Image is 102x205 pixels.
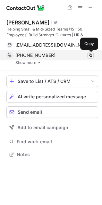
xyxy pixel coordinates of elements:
span: Find work email [17,139,96,145]
button: Add to email campaign [6,122,98,133]
button: Send email [6,106,98,118]
img: ContactOut v5.3.10 [6,4,45,12]
span: [PHONE_NUMBER] [15,52,55,58]
div: [PERSON_NAME] [6,19,49,26]
img: - [37,60,41,65]
a: Show more [15,60,98,65]
button: save-profile-one-click [6,76,98,87]
span: Add to email campaign [17,125,68,130]
span: Notes [17,152,96,157]
button: Find work email [6,137,98,146]
span: [EMAIL_ADDRESS][DOMAIN_NAME] [15,42,89,48]
button: AI write personalized message [6,91,98,102]
div: Helping Small & Mid-Sized Teams (15–150 Employees) Build Stronger Cultures | HR & Management Cons... [6,26,98,38]
button: Notes [6,150,98,159]
div: Save to List / ATS / CRM [18,79,87,84]
span: AI write personalized message [18,94,86,99]
span: Send email [18,110,42,115]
